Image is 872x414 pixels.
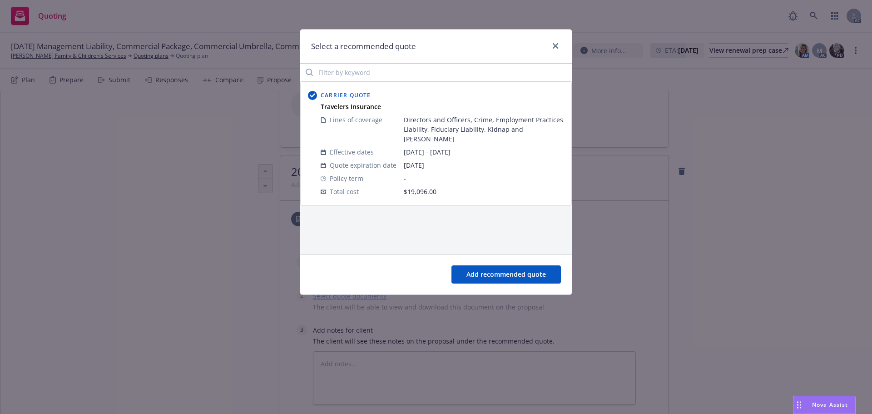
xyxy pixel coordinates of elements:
[404,147,564,157] span: [DATE] - [DATE]
[404,115,564,144] span: Directors and Officers, Crime, Employment Practices Liability, Fiduciary Liability, Kidnap and [P...
[330,147,374,157] span: Effective dates
[812,401,848,409] span: Nova Assist
[300,63,572,81] input: Filter by keyword
[311,40,416,52] h1: Select a recommended quote
[404,160,564,170] span: [DATE]
[451,265,561,284] button: Add recommended quote
[404,187,436,196] span: $19,096.00
[404,174,564,183] span: -
[330,160,396,170] span: Quote expiration date
[793,396,805,414] div: Drag to move
[330,187,359,196] span: Total cost
[550,40,561,51] a: close
[321,102,381,111] strong: Travelers Insurance
[330,174,363,183] span: Policy term
[321,91,371,99] span: Carrier Quote
[793,396,856,414] button: Nova Assist
[330,115,382,125] span: Lines of coverage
